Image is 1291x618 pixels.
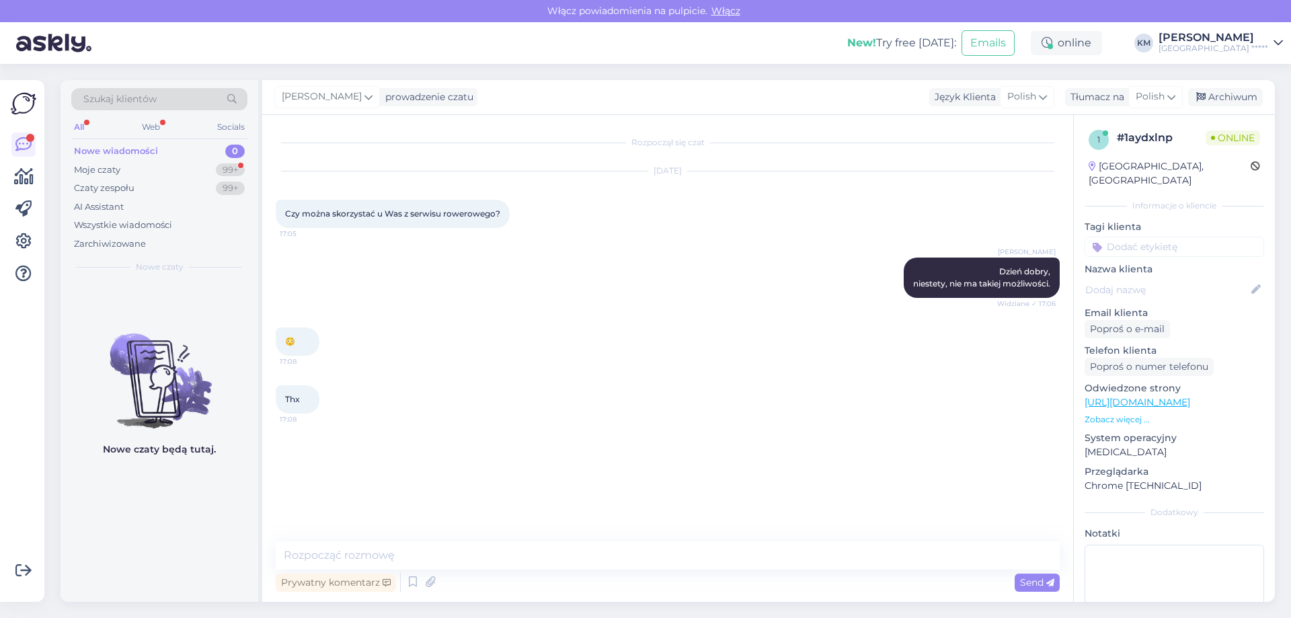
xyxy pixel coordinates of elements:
div: Tłumacz na [1065,90,1124,104]
p: Email klienta [1085,306,1264,320]
div: [PERSON_NAME] [1159,32,1268,43]
a: [URL][DOMAIN_NAME] [1085,396,1190,408]
div: # 1aydxlnp [1117,130,1206,146]
div: Czaty zespołu [74,182,134,195]
div: Moje czaty [74,163,120,177]
div: Prywatny komentarz [276,574,396,592]
span: Polish [1007,89,1036,104]
div: Język Klienta [929,90,996,104]
p: Tagi klienta [1085,220,1264,234]
div: 99+ [216,182,245,195]
div: Poproś o e-mail [1085,320,1170,338]
span: Czy można skorzystać u Was z serwisu rowerowego? [285,208,500,219]
span: Online [1206,130,1260,145]
div: 99+ [216,163,245,177]
span: Thx [285,394,300,404]
div: [GEOGRAPHIC_DATA], [GEOGRAPHIC_DATA] [1089,159,1251,188]
span: [PERSON_NAME] [998,247,1056,257]
p: Przeglądarka [1085,465,1264,479]
div: Informacje o kliencie [1085,200,1264,212]
div: Wszystkie wiadomości [74,219,172,232]
div: prowadzenie czatu [380,90,473,104]
p: System operacyjny [1085,431,1264,445]
b: New! [847,36,876,49]
img: Askly Logo [11,91,36,116]
input: Dodaj nazwę [1085,282,1249,297]
span: Nowe czaty [136,261,184,273]
span: Send [1020,576,1054,588]
span: Szukaj klientów [83,92,157,106]
div: Dodatkowy [1085,506,1264,518]
div: Zarchiwizowane [74,237,146,251]
span: [PERSON_NAME] [282,89,362,104]
span: Polish [1136,89,1165,104]
div: All [71,118,87,136]
div: Poproś o numer telefonu [1085,358,1214,376]
p: [MEDICAL_DATA] [1085,445,1264,459]
div: AI Assistant [74,200,124,214]
div: [DATE] [276,165,1060,177]
div: KM [1134,34,1153,52]
div: Socials [214,118,247,136]
div: Rozpoczął się czat [276,137,1060,149]
img: No chats [61,309,258,430]
span: Włącz [707,5,744,17]
p: Telefon klienta [1085,344,1264,358]
p: Notatki [1085,527,1264,541]
button: Emails [962,30,1015,56]
p: Nowe czaty będą tutaj. [103,442,216,457]
input: Dodać etykietę [1085,237,1264,257]
div: Archiwum [1188,88,1263,106]
div: Nowe wiadomości [74,145,158,158]
p: Odwiedzone strony [1085,381,1264,395]
span: 17:08 [280,414,330,424]
span: Widziane ✓ 17:06 [997,299,1056,309]
p: Chrome [TECHNICAL_ID] [1085,479,1264,493]
div: Web [139,118,163,136]
p: Zobacz więcej ... [1085,414,1264,426]
span: 17:08 [280,356,330,366]
span: 17:05 [280,229,330,239]
div: online [1031,31,1102,55]
p: Nazwa klienta [1085,262,1264,276]
span: 1 [1097,134,1100,145]
div: 0 [225,145,245,158]
div: Try free [DATE]: [847,35,956,51]
a: [PERSON_NAME][GEOGRAPHIC_DATA] ***** [1159,32,1283,54]
span: 😳 [285,336,295,346]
